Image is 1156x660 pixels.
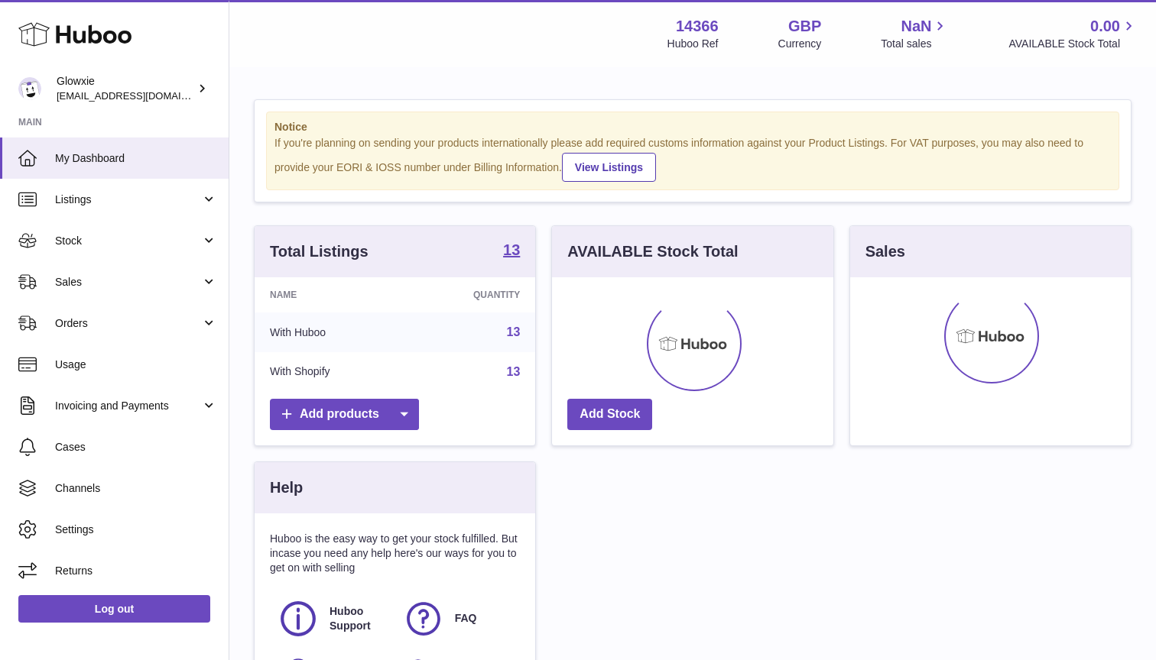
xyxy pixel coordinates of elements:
[901,16,931,37] span: NaN
[55,357,217,372] span: Usage
[270,532,520,575] p: Huboo is the easy way to get your stock fulfilled. But incase you need any help here's our ways f...
[55,275,201,290] span: Sales
[676,16,719,37] strong: 14366
[55,192,201,207] span: Listings
[1008,16,1138,51] a: 0.00 AVAILABLE Stock Total
[507,325,521,338] a: 13
[403,598,513,639] a: FAQ
[55,481,217,496] span: Channels
[881,16,949,51] a: NaN Total sales
[274,136,1111,182] div: If you're planning on sending your products internationally please add required customs informati...
[406,277,535,312] th: Quantity
[503,242,520,260] a: 13
[562,153,656,182] a: View Listings
[455,611,477,626] span: FAQ
[18,595,210,623] a: Log out
[255,277,406,312] th: Name
[55,440,217,455] span: Cases
[55,234,201,248] span: Stock
[270,399,419,430] a: Add products
[507,365,521,378] a: 13
[778,37,822,51] div: Currency
[57,89,225,102] span: [EMAIL_ADDRESS][DOMAIN_NAME]
[55,399,201,413] span: Invoicing and Payments
[55,564,217,578] span: Returns
[255,352,406,392] td: With Shopify
[255,312,406,352] td: With Huboo
[1008,37,1138,51] span: AVAILABLE Stock Total
[55,522,217,537] span: Settings
[270,241,369,262] h3: Total Listings
[55,316,201,331] span: Orders
[270,477,303,498] h3: Help
[788,16,821,37] strong: GBP
[55,151,217,166] span: My Dashboard
[865,241,905,262] h3: Sales
[567,399,652,430] a: Add Stock
[18,77,41,100] img: suraj@glowxie.com
[1090,16,1120,37] span: 0.00
[274,120,1111,134] strong: Notice
[881,37,949,51] span: Total sales
[667,37,719,51] div: Huboo Ref
[278,598,388,639] a: Huboo Support
[503,242,520,257] strong: 13
[330,604,386,633] span: Huboo Support
[567,241,738,262] h3: AVAILABLE Stock Total
[57,74,194,103] div: Glowxie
